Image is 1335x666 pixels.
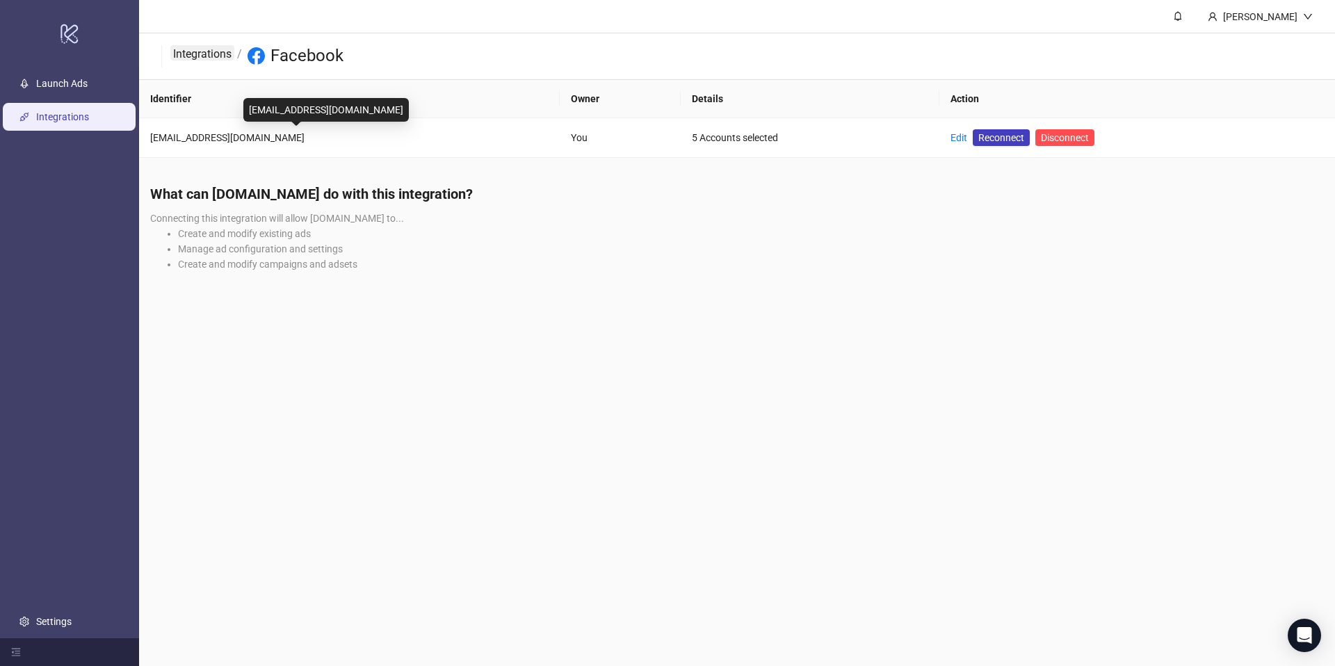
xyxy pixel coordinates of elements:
[1041,132,1089,143] span: Disconnect
[139,80,560,118] th: Identifier
[1288,619,1321,652] div: Open Intercom Messenger
[150,213,404,224] span: Connecting this integration will allow [DOMAIN_NAME] to...
[270,45,343,67] h3: Facebook
[36,616,72,627] a: Settings
[237,45,242,67] li: /
[11,647,21,657] span: menu-fold
[950,132,967,143] a: Edit
[178,257,1324,272] li: Create and modify campaigns and adsets
[939,80,1335,118] th: Action
[36,111,89,122] a: Integrations
[1217,9,1303,24] div: [PERSON_NAME]
[1035,129,1094,146] button: Disconnect
[681,80,939,118] th: Details
[170,45,234,60] a: Integrations
[1303,12,1313,22] span: down
[1208,12,1217,22] span: user
[36,78,88,89] a: Launch Ads
[150,184,1324,204] h4: What can [DOMAIN_NAME] do with this integration?
[692,130,928,145] div: 5 Accounts selected
[178,226,1324,241] li: Create and modify existing ads
[150,130,549,145] div: [EMAIL_ADDRESS][DOMAIN_NAME]
[560,80,681,118] th: Owner
[973,129,1030,146] a: Reconnect
[178,241,1324,257] li: Manage ad configuration and settings
[571,130,670,145] div: You
[243,98,409,122] div: [EMAIL_ADDRESS][DOMAIN_NAME]
[978,130,1024,145] span: Reconnect
[1173,11,1183,21] span: bell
